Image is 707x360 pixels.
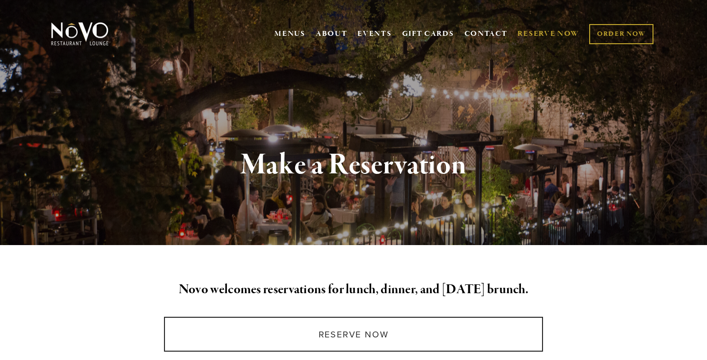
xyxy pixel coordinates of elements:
[589,24,653,44] a: ORDER NOW
[316,29,348,39] a: ABOUT
[49,22,110,46] img: Novo Restaurant &amp; Lounge
[164,317,543,352] a: Reserve Now
[402,25,454,43] a: GIFT CARDS
[274,29,305,39] a: MENUS
[241,146,467,184] strong: Make a Reservation
[67,279,640,300] h2: Novo welcomes reservations for lunch, dinner, and [DATE] brunch.
[357,29,391,39] a: EVENTS
[464,25,508,43] a: CONTACT
[517,25,579,43] a: RESERVE NOW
